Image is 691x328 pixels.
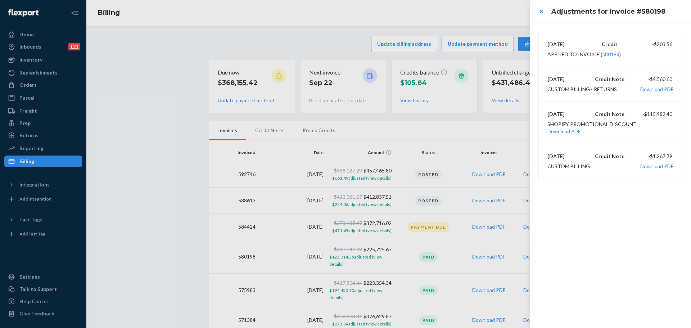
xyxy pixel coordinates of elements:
[547,121,637,128] div: Shopify Promotional Discount
[631,111,672,118] div: -$115,982.40
[547,153,589,160] p: [DATE]
[589,41,631,48] p: Credit
[547,111,589,118] p: [DATE]
[589,76,631,83] p: Credit Note
[640,163,673,170] button: Download PDF
[547,163,590,170] div: Custom Billing
[589,111,631,118] p: Credit Note
[631,76,672,83] div: -$4,560.60
[547,128,581,135] button: Download PDF
[547,41,589,48] p: [DATE]
[551,7,682,16] h3: Adjustments for invoice #580198
[602,51,619,58] button: 580198
[547,86,617,93] div: Custom Billing - Returns
[589,153,631,160] p: Credit Note
[547,76,589,83] p: [DATE]
[640,86,673,93] button: Download PDF
[631,153,672,160] div: -$1,267.79
[547,51,621,58] div: Applied to invoice ( )
[534,4,548,19] button: close
[631,41,672,48] div: -$203.56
